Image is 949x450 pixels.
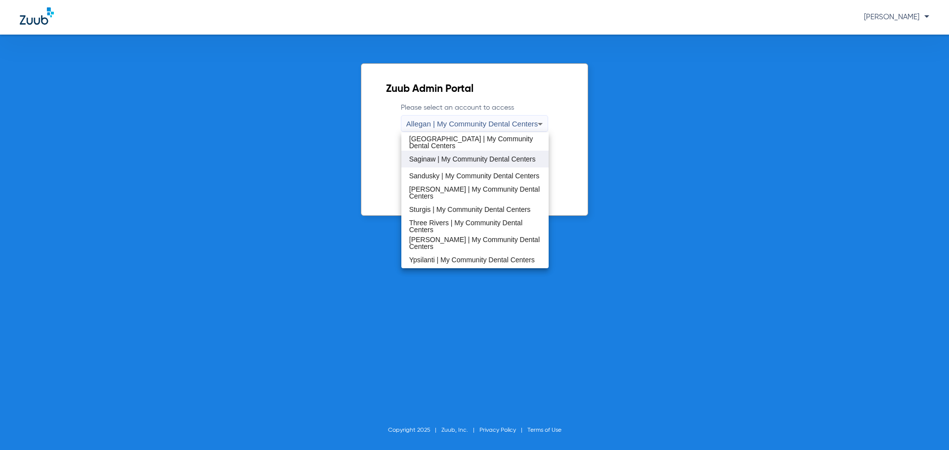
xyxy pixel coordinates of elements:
[409,219,541,233] span: Three Rivers | My Community Dental Centers
[409,186,541,200] span: [PERSON_NAME] | My Community Dental Centers
[900,403,949,450] iframe: Chat Widget
[409,119,541,132] span: Mt. Pleasant | My Community Dental Centers
[409,256,535,263] span: Ypsilanti | My Community Dental Centers
[409,236,541,250] span: [PERSON_NAME] | My Community Dental Centers
[409,172,540,179] span: Sandusky | My Community Dental Centers
[409,206,531,213] span: Sturgis | My Community Dental Centers
[409,135,541,149] span: [GEOGRAPHIC_DATA] | My Community Dental Centers
[409,156,536,163] span: Saginaw | My Community Dental Centers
